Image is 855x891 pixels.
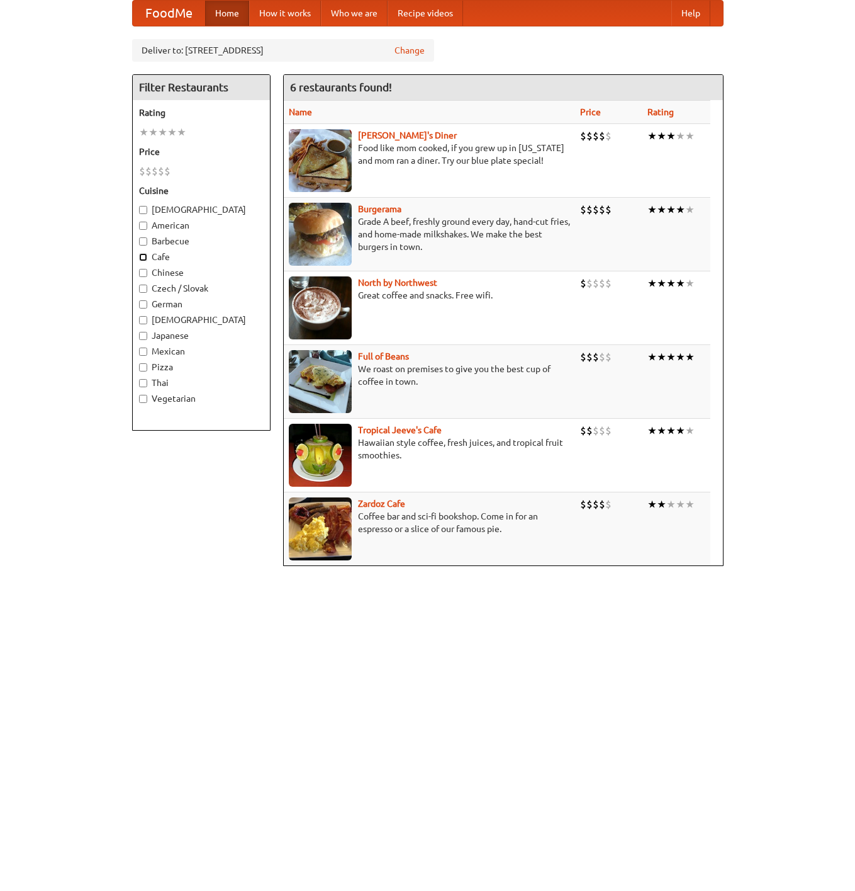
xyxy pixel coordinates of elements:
[676,350,685,364] li: ★
[139,300,147,309] input: German
[599,203,605,217] li: $
[388,1,463,26] a: Recipe videos
[358,278,437,288] a: North by Northwest
[586,276,593,290] li: $
[599,129,605,143] li: $
[158,164,164,178] li: $
[605,424,612,438] li: $
[139,332,147,340] input: Japanese
[139,269,147,277] input: Chinese
[167,125,177,139] li: ★
[666,276,676,290] li: ★
[685,276,695,290] li: ★
[152,164,158,178] li: $
[139,203,264,216] label: [DEMOGRAPHIC_DATA]
[358,425,442,435] b: Tropical Jeeve's Cafe
[593,203,599,217] li: $
[139,363,147,372] input: Pizza
[647,203,657,217] li: ★
[321,1,388,26] a: Who we are
[289,289,570,302] p: Great coffee and snacks. Free wifi.
[586,203,593,217] li: $
[139,106,264,119] h5: Rating
[580,203,586,217] li: $
[599,497,605,511] li: $
[657,129,666,143] li: ★
[139,125,148,139] li: ★
[358,499,405,509] a: Zardoz Cafe
[580,107,601,117] a: Price
[148,125,158,139] li: ★
[289,363,570,388] p: We roast on premises to give you the best cup of coffee in town.
[145,164,152,178] li: $
[139,164,145,178] li: $
[132,39,434,62] div: Deliver to: [STREET_ADDRESS]
[139,206,147,214] input: [DEMOGRAPHIC_DATA]
[605,129,612,143] li: $
[177,125,186,139] li: ★
[676,276,685,290] li: ★
[133,1,205,26] a: FoodMe
[676,424,685,438] li: ★
[586,424,593,438] li: $
[685,350,695,364] li: ★
[158,125,167,139] li: ★
[289,424,352,487] img: jeeves.jpg
[586,129,593,143] li: $
[599,350,605,364] li: $
[289,107,312,117] a: Name
[358,351,409,361] b: Full of Beans
[139,377,264,389] label: Thai
[647,350,657,364] li: ★
[139,253,147,261] input: Cafe
[358,130,457,140] a: [PERSON_NAME]'s Diner
[139,251,264,263] label: Cafe
[394,44,425,57] a: Change
[249,1,321,26] a: How it works
[139,222,147,230] input: American
[605,276,612,290] li: $
[671,1,710,26] a: Help
[599,276,605,290] li: $
[139,395,147,403] input: Vegetarian
[139,392,264,405] label: Vegetarian
[580,424,586,438] li: $
[685,129,695,143] li: ★
[586,350,593,364] li: $
[139,316,147,324] input: [DEMOGRAPHIC_DATA]
[358,204,401,214] a: Burgerama
[605,497,612,511] li: $
[133,75,270,100] h4: Filter Restaurants
[666,350,676,364] li: ★
[139,219,264,232] label: American
[657,424,666,438] li: ★
[666,497,676,511] li: ★
[586,497,593,511] li: $
[139,235,264,247] label: Barbecue
[647,497,657,511] li: ★
[593,424,599,438] li: $
[289,142,570,167] p: Food like mom cooked, if you grew up in [US_STATE] and mom ran a diner. Try our blue plate special!
[580,350,586,364] li: $
[289,510,570,535] p: Coffee bar and sci-fi bookshop. Come in for an espresso or a slice of our famous pie.
[676,497,685,511] li: ★
[289,129,352,192] img: sallys.jpg
[139,184,264,197] h5: Cuisine
[289,436,570,462] p: Hawaiian style coffee, fresh juices, and tropical fruit smoothies.
[685,497,695,511] li: ★
[685,424,695,438] li: ★
[657,203,666,217] li: ★
[289,203,352,266] img: burgerama.jpg
[139,285,147,293] input: Czech / Slovak
[139,266,264,279] label: Chinese
[657,276,666,290] li: ★
[289,215,570,253] p: Grade A beef, freshly ground every day, hand-cut fries, and home-made milkshakes. We make the bes...
[647,424,657,438] li: ★
[139,237,147,246] input: Barbecue
[139,298,264,310] label: German
[139,314,264,326] label: [DEMOGRAPHIC_DATA]
[593,276,599,290] li: $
